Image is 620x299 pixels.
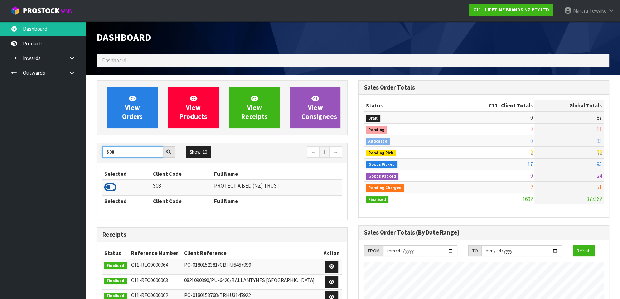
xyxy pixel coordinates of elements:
[573,7,588,14] span: Marara
[364,229,604,236] h3: Sales Order Totals (By Date Range)
[587,196,602,202] span: 377362
[530,114,533,121] span: 0
[468,245,481,257] div: TO
[530,184,533,191] span: 2
[530,172,533,179] span: 0
[443,100,534,111] th: - Client Totals
[530,149,533,156] span: 2
[102,168,151,180] th: Selected
[589,7,607,14] span: Tewake
[364,100,443,111] th: Status
[321,247,342,259] th: Action
[366,196,388,203] span: Finalised
[184,292,251,299] span: PO-0180153768/TRHU3145922
[366,184,404,192] span: Pending Charges
[366,161,397,168] span: Goods Picked
[530,138,533,144] span: 0
[104,262,127,269] span: Finalised
[129,247,182,259] th: Reference Number
[319,146,330,158] a: 1
[151,180,212,195] td: S08
[530,126,533,132] span: 0
[97,31,151,44] span: Dashboard
[364,245,383,257] div: FROM
[534,100,604,111] th: Global Totals
[597,149,602,156] span: 72
[597,114,602,121] span: 87
[228,146,342,159] nav: Page navigation
[102,195,151,207] th: Selected
[329,146,342,158] a: →
[366,115,380,122] span: Draft
[184,261,251,268] span: PO-0180152381/CBHU6467099
[366,138,390,145] span: Allocated
[528,161,533,168] span: 17
[131,277,168,284] span: C11-REC0000063
[366,126,387,134] span: Pending
[469,4,553,16] a: C11 - LIFETIME BRANDS NZ PTY LTD
[151,195,212,207] th: Client Code
[11,6,20,15] img: cube-alt.png
[104,278,127,285] span: Finalised
[102,231,342,238] h3: Receipts
[102,247,129,259] th: Status
[597,172,602,179] span: 24
[182,247,321,259] th: Client Reference
[597,126,602,132] span: 11
[107,87,158,128] a: ViewOrders
[364,84,604,91] h3: Sales Order Totals
[151,168,212,180] th: Client Code
[131,261,168,268] span: C11-REC0000064
[229,87,280,128] a: ViewReceipts
[122,94,143,121] span: View Orders
[523,196,533,202] span: 1692
[597,184,602,191] span: 51
[597,161,602,168] span: 95
[186,146,211,158] button: Show: 10
[131,292,168,299] span: C11-REC0000062
[61,8,72,15] small: WMS
[102,57,126,64] span: Dashboard
[168,87,218,128] a: ViewProducts
[597,138,602,144] span: 33
[241,94,268,121] span: View Receipts
[301,94,337,121] span: View Consignees
[366,150,396,157] span: Pending Pick
[307,146,320,158] a: ←
[290,87,340,128] a: ViewConsignees
[212,180,342,195] td: PROTECT A BED (NZ) TRUST
[473,7,549,13] strong: C11 - LIFETIME BRANDS NZ PTY LTD
[366,173,398,180] span: Goods Packed
[184,277,314,284] span: 0821090390/PU-6420/BALLANTYNES [GEOGRAPHIC_DATA]
[489,102,498,109] span: C11
[23,6,59,15] span: ProStock
[102,146,163,158] input: Search clients
[212,195,342,207] th: Full Name
[180,94,207,121] span: View Products
[573,245,595,257] button: Refresh
[212,168,342,180] th: Full Name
